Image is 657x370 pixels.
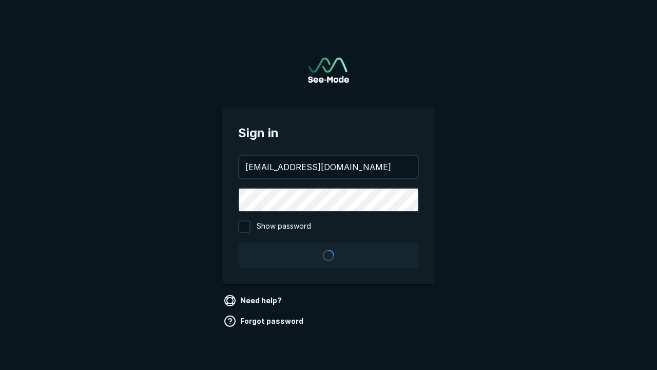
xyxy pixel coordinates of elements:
a: Go to sign in [308,58,349,83]
a: Need help? [222,292,286,309]
span: Show password [257,220,311,233]
span: Sign in [238,124,419,142]
img: See-Mode Logo [308,58,349,83]
a: Forgot password [222,313,307,329]
input: your@email.com [239,156,418,178]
